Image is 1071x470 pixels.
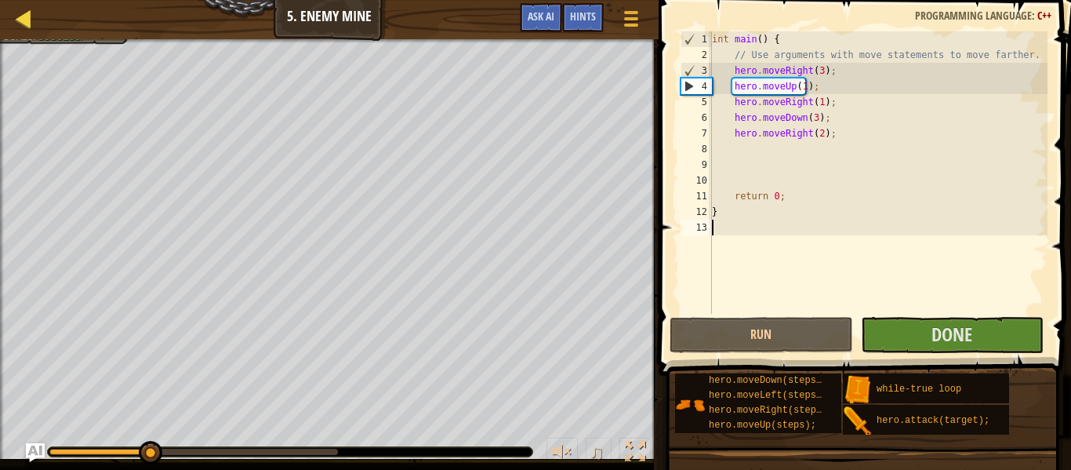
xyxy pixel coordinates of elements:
span: Done [931,322,972,347]
div: 9 [681,157,712,173]
div: 5 [681,94,712,110]
span: hero.moveUp(steps); [709,420,816,431]
span: Hints [570,9,596,24]
span: ♫ [589,440,604,464]
button: Run [670,317,852,353]
div: 1 [681,31,712,47]
span: C++ [1037,8,1051,23]
button: Ask AI [26,443,45,462]
div: 12 [681,204,712,220]
button: Done [861,317,1044,353]
span: hero.moveDown(steps); [709,375,827,386]
span: : [1032,8,1037,23]
div: 7 [681,126,712,141]
img: portrait.png [675,390,705,420]
div: 11 [681,188,712,204]
div: 3 [681,63,712,78]
div: 13 [681,220,712,235]
img: portrait.png [843,406,873,436]
img: portrait.png [843,375,873,405]
span: Ask AI [528,9,554,24]
span: Programming language [915,8,1032,23]
div: 8 [681,141,712,157]
span: hero.moveRight(steps); [709,405,833,416]
button: ♫ [586,438,612,470]
span: hero.attack(target); [877,415,989,426]
button: Adjust volume [546,438,578,470]
button: Ask AI [520,3,562,32]
div: 10 [681,173,712,188]
div: 6 [681,110,712,126]
button: Show game menu [612,3,651,40]
span: while-true loop [877,384,961,395]
span: hero.moveLeft(steps); [709,390,827,401]
button: Toggle fullscreen [619,438,651,470]
div: 2 [681,47,712,63]
div: 4 [681,78,712,94]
